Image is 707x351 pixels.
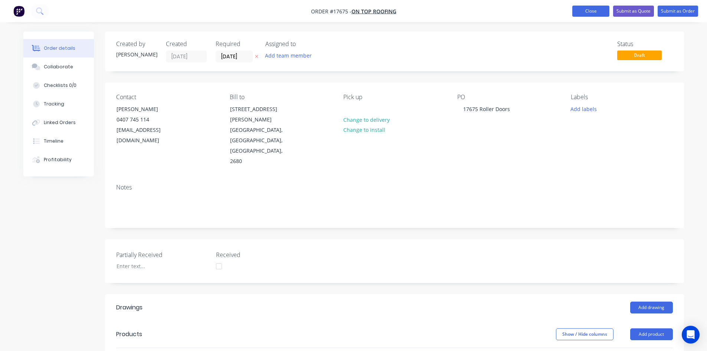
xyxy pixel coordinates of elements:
div: [GEOGRAPHIC_DATA], [GEOGRAPHIC_DATA], [GEOGRAPHIC_DATA], 2680 [230,125,292,166]
button: Profitability [23,150,94,169]
button: Collaborate [23,58,94,76]
div: [PERSON_NAME] [117,104,178,114]
button: Add team member [261,51,315,61]
label: Received [216,250,309,259]
div: Open Intercom Messenger [682,326,700,344]
a: On Top Roofing [351,8,396,15]
button: Order details [23,39,94,58]
div: Bill to [230,94,331,101]
div: Drawings [116,303,143,312]
label: Partially Received [116,250,209,259]
button: Add drawing [630,302,673,313]
div: Required [216,40,256,48]
div: Assigned to [265,40,340,48]
div: Linked Orders [44,119,76,126]
div: [STREET_ADDRESS][PERSON_NAME][GEOGRAPHIC_DATA], [GEOGRAPHIC_DATA], [GEOGRAPHIC_DATA], 2680 [224,104,298,167]
div: 17675 Roller Doors [457,104,516,114]
button: Linked Orders [23,113,94,132]
div: [STREET_ADDRESS][PERSON_NAME] [230,104,292,125]
button: Add labels [567,104,601,114]
div: 0407 745 114 [117,114,178,125]
div: Profitability [44,156,72,163]
button: Add product [630,328,673,340]
button: Show / Hide columns [556,328,613,340]
div: [PERSON_NAME] [116,51,157,58]
div: Checklists 0/0 [44,82,76,89]
div: Timeline [44,138,63,144]
div: Contact [116,94,218,101]
button: Checklists 0/0 [23,76,94,95]
span: Order #17675 - [311,8,351,15]
button: Tracking [23,95,94,113]
button: Change to install [339,125,389,135]
div: Products [116,330,142,339]
span: Draft [617,51,662,60]
div: PO [457,94,559,101]
div: [PERSON_NAME]0407 745 114[EMAIL_ADDRESS][DOMAIN_NAME] [110,104,184,146]
div: Collaborate [44,64,73,70]
button: Close [572,6,609,17]
button: Add team member [265,51,316,61]
button: Submit as Quote [613,6,654,17]
div: Pick up [343,94,445,101]
div: Created [166,40,207,48]
img: Factory [13,6,24,17]
button: Submit as Order [658,6,698,17]
div: Order details [44,45,75,52]
button: Timeline [23,132,94,150]
div: Created by [116,40,157,48]
div: Status [617,40,673,48]
div: Notes [116,184,673,191]
div: Labels [571,94,672,101]
div: Tracking [44,101,64,107]
button: Change to delivery [339,114,393,124]
div: [EMAIL_ADDRESS][DOMAIN_NAME] [117,125,178,146]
